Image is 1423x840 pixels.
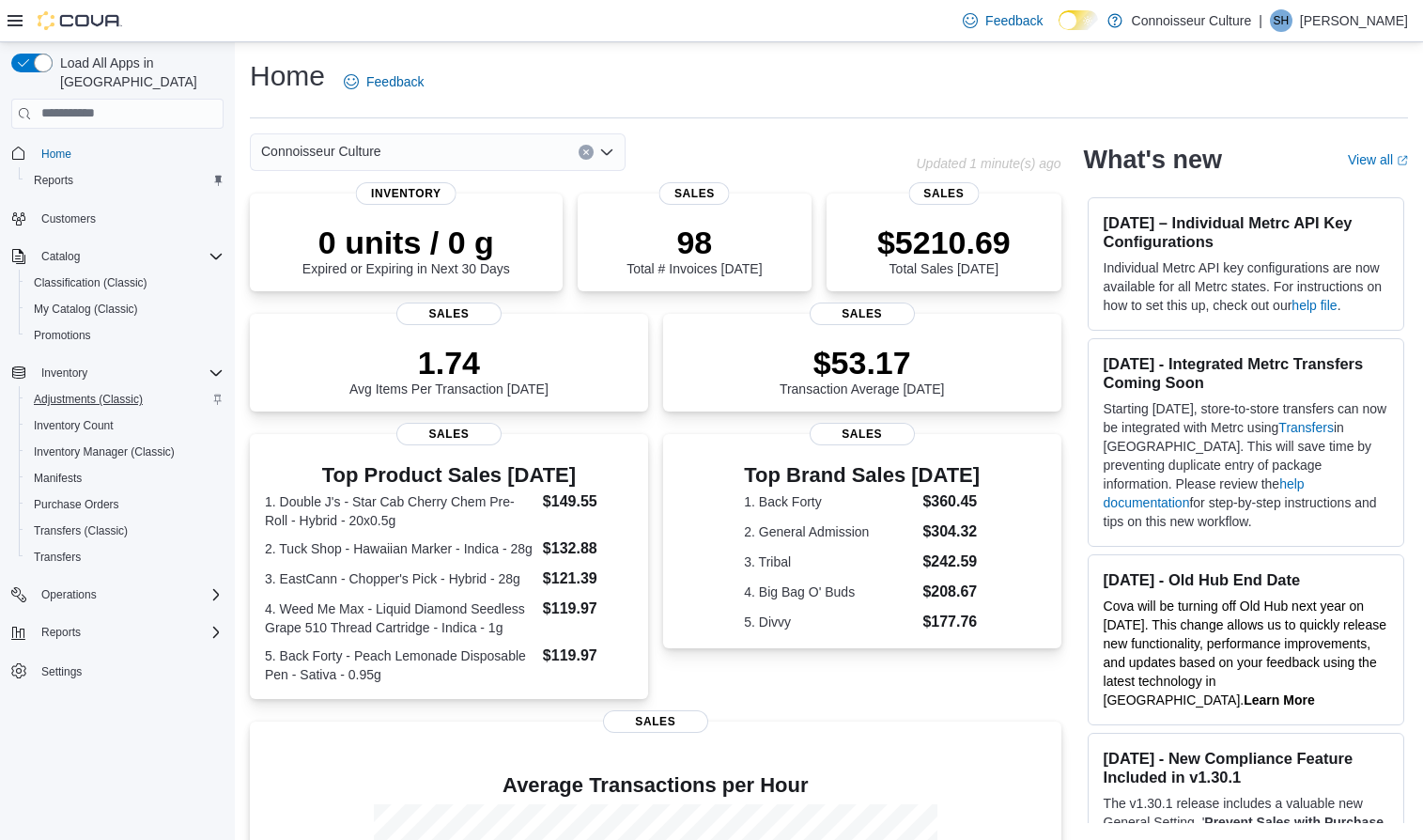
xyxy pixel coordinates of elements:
button: Promotions [19,322,231,349]
button: Catalog [34,245,87,268]
a: help file [1292,298,1337,313]
span: Dark Mode [1059,30,1060,31]
span: Cova will be turning off Old Hub next year on [DATE]. This change allows us to quickly release ne... [1104,599,1386,708]
h3: [DATE] - Integrated Metrc Transfers Coming Soon [1104,354,1388,392]
h3: Top Brand Sales [DATE] [744,464,980,487]
button: Settings [4,657,231,684]
span: Inventory [41,366,87,381]
span: Catalog [41,249,80,264]
p: Starting [DATE], store-to-store transfers can now be integrated with Metrc using in [GEOGRAPHIC_D... [1104,399,1388,531]
p: $53.17 [780,344,945,381]
span: Classification (Classic) [26,272,224,294]
a: Promotions [26,324,99,347]
p: 98 [626,224,762,261]
span: Sales [810,303,915,325]
dt: 5. Divvy [744,613,915,631]
span: Transfers (Classic) [26,520,224,542]
button: Inventory Manager (Classic) [19,439,231,465]
a: View allExternal link [1348,152,1408,167]
span: Purchase Orders [26,493,224,516]
span: Sales [603,710,708,733]
a: Reports [26,169,81,192]
a: Purchase Orders [26,493,127,516]
span: Transfers (Classic) [34,523,128,538]
button: My Catalog (Classic) [19,296,231,322]
span: Sales [908,182,979,205]
a: Settings [34,661,89,683]
svg: External link [1397,155,1408,166]
button: Operations [4,582,231,608]
button: Reports [19,167,231,194]
dt: 3. EastCann - Chopper's Pick - Hybrid - 28g [265,569,535,588]
button: Transfers (Classic) [19,518,231,544]
dt: 1. Back Forty [744,492,915,511]
span: Reports [34,621,224,644]
span: Promotions [34,328,91,343]
span: Reports [41,625,81,640]
p: 0 units / 0 g [302,224,510,261]
a: Feedback [955,2,1050,39]
a: help documentation [1104,476,1305,510]
h1: Home [250,57,325,95]
h3: [DATE] - New Compliance Feature Included in v1.30.1 [1104,749,1388,786]
p: Connoisseur Culture [1132,9,1252,32]
button: Home [4,140,231,167]
span: Reports [34,173,73,188]
nav: Complex example [11,132,224,734]
span: Inventory Count [34,418,114,433]
span: Inventory Count [26,414,224,437]
dd: $132.88 [543,537,633,560]
dd: $121.39 [543,568,633,590]
h3: Top Product Sales [DATE] [265,464,633,487]
a: Inventory Count [26,414,121,437]
span: Settings [41,664,82,679]
span: Sales [396,423,502,445]
h3: [DATE] - Old Hub End Date [1104,570,1388,589]
span: My Catalog (Classic) [34,302,138,317]
button: Manifests [19,465,231,491]
a: My Catalog (Classic) [26,298,146,320]
h3: [DATE] – Individual Metrc API Key Configurations [1104,213,1388,251]
span: My Catalog (Classic) [26,298,224,320]
span: Load All Apps in [GEOGRAPHIC_DATA] [53,54,224,91]
a: Classification (Classic) [26,272,155,294]
a: Home [34,143,79,165]
a: Customers [34,208,103,230]
span: Feedback [985,11,1043,30]
a: Transfers (Classic) [26,520,135,542]
p: $5210.69 [877,224,1011,261]
strong: Learn More [1244,692,1314,708]
dt: 4. Big Bag O' Buds [744,583,915,601]
div: Total Sales [DATE] [877,224,1011,276]
button: Catalog [4,243,231,270]
span: Connoisseur Culture [261,140,381,163]
button: Classification (Classic) [19,270,231,296]
span: Transfers [34,550,81,565]
p: 1.74 [349,344,549,381]
div: Shana Hardy [1270,9,1292,32]
button: Inventory Count [19,412,231,439]
a: Manifests [26,467,89,490]
dd: $304.32 [922,521,980,543]
a: Transfers [26,546,88,568]
span: Classification (Classic) [34,275,147,290]
span: Sales [810,423,915,445]
span: Purchase Orders [34,497,119,512]
dt: 2. Tuck Shop - Hawaiian Marker - Indica - 28g [265,539,535,558]
span: Reports [26,169,224,192]
span: Sales [659,182,730,205]
span: Manifests [34,471,82,486]
span: Home [41,147,71,162]
h4: Average Transactions per Hour [265,774,1046,797]
dd: $242.59 [922,551,980,573]
dd: $177.76 [922,611,980,633]
p: | [1259,9,1262,32]
button: Purchase Orders [19,491,231,518]
span: Promotions [26,324,224,347]
h2: What's new [1084,145,1222,175]
dt: 2. General Admission [744,522,915,541]
span: Adjustments (Classic) [26,388,224,411]
button: Inventory [34,362,95,384]
button: Customers [4,205,231,232]
button: Transfers [19,544,231,570]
